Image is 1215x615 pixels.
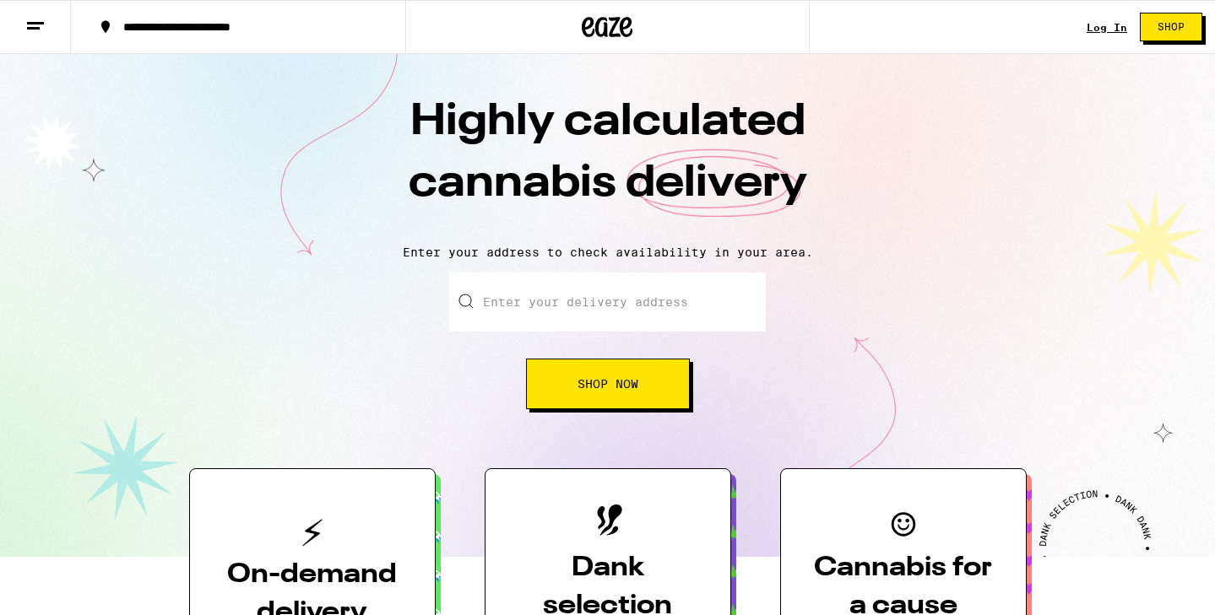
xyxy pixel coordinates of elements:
input: Enter your delivery address [449,272,766,332]
h1: Highly calculated cannabis delivery [312,92,903,232]
span: Shop Now [578,378,638,390]
button: Shop [1140,13,1202,41]
button: Shop Now [526,359,690,409]
p: Enter your address to check availability in your area. [17,245,1198,259]
span: Shop [1158,22,1185,32]
div: Log In [1087,22,1127,33]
